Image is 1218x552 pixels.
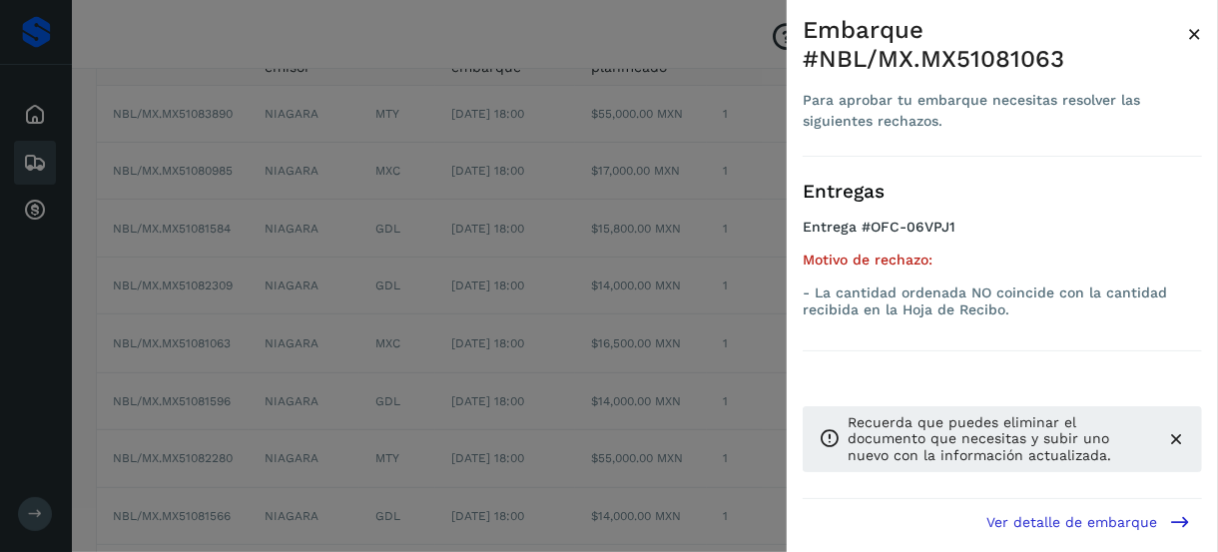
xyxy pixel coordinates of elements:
[803,90,1187,132] div: Para aprobar tu embarque necesitas resolver las siguientes rechazos.
[986,515,1157,529] span: Ver detalle de embarque
[974,499,1202,544] button: Ver detalle de embarque
[803,284,1202,318] p: - La cantidad ordenada NO coincide con la cantidad recibida en la Hoja de Recibo.
[1187,20,1202,48] span: ×
[803,252,1202,269] h5: Motivo de rechazo:
[803,16,1187,74] div: Embarque #NBL/MX.MX51081063
[803,181,1202,204] h3: Entregas
[803,219,1202,252] h4: Entrega #OFC-06VPJ1
[1187,16,1202,52] button: Close
[848,414,1150,464] p: Recuerda que puedes eliminar el documento que necesitas y subir uno nuevo con la información actu...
